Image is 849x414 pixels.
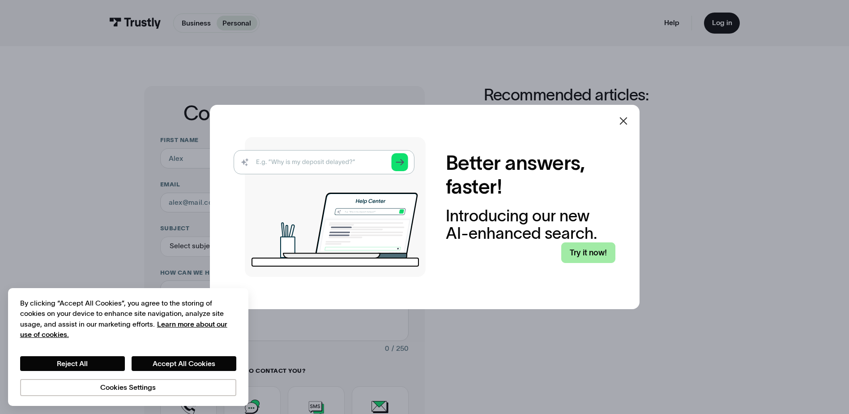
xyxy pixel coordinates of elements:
div: Cookie banner [8,288,248,406]
div: Privacy [20,298,236,396]
div: Introducing our new AI-enhanced search. [446,207,615,242]
a: Try it now! [561,242,615,263]
button: Reject All [20,356,125,371]
button: Accept All Cookies [132,356,236,371]
div: By clicking “Accept All Cookies”, you agree to the storing of cookies on your device to enhance s... [20,298,236,340]
h2: Better answers, faster! [446,151,615,199]
button: Cookies Settings [20,379,236,396]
